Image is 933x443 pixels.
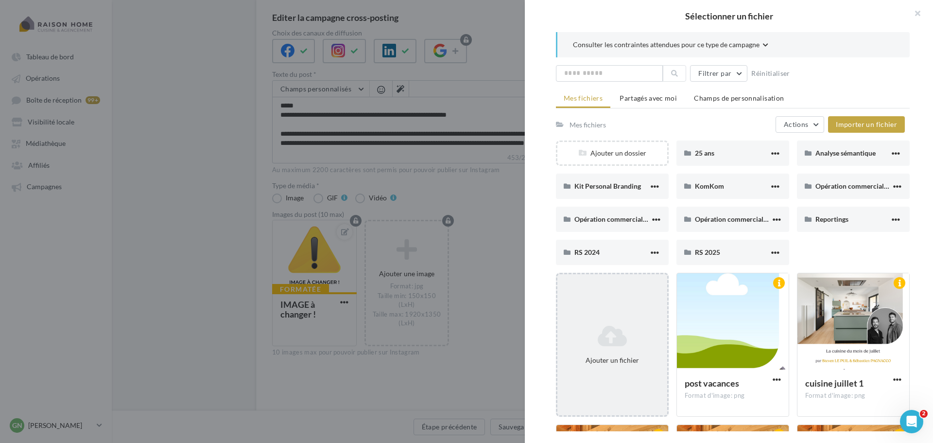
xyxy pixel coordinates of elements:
span: Consulter les contraintes attendues pour ce type de campagne [573,40,760,49]
div: Ajouter un dossier [557,148,667,158]
span: Actions [784,120,808,128]
button: Actions [776,116,824,133]
span: Opération commerciale Septembre 2024 [695,215,818,223]
div: Mes fichiers [570,120,606,129]
div: Format d'image: png [685,391,781,400]
span: Partagés avec moi [620,94,677,102]
span: Kit Personal Branding [574,182,641,190]
span: RS 2024 [574,248,600,256]
iframe: Intercom live chat [900,410,923,433]
h2: Sélectionner un fichier [540,12,917,20]
span: Importer un fichier [836,120,897,128]
div: Ajouter un fichier [561,355,663,365]
span: 25 ans [695,149,714,157]
span: KomKom [695,182,724,190]
button: Réinitialiser [747,68,794,79]
button: Importer un fichier [828,116,905,133]
button: Consulter les contraintes attendues pour ce type de campagne [573,40,768,52]
span: Analyse sémantique [815,149,876,157]
span: post vacances [685,378,739,389]
span: Champs de personnalisation [694,94,784,102]
span: Opération commerciale octobre [815,182,913,190]
span: Opération commerciale rentrée 2024 [574,215,687,223]
span: 2 [920,410,928,418]
span: RS 2025 [695,248,720,256]
span: Mes fichiers [564,94,603,102]
span: Reportings [815,215,848,223]
span: cuisine juillet 1 [805,378,864,389]
div: Format d'image: png [805,391,901,400]
button: Filtrer par [690,65,747,82]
